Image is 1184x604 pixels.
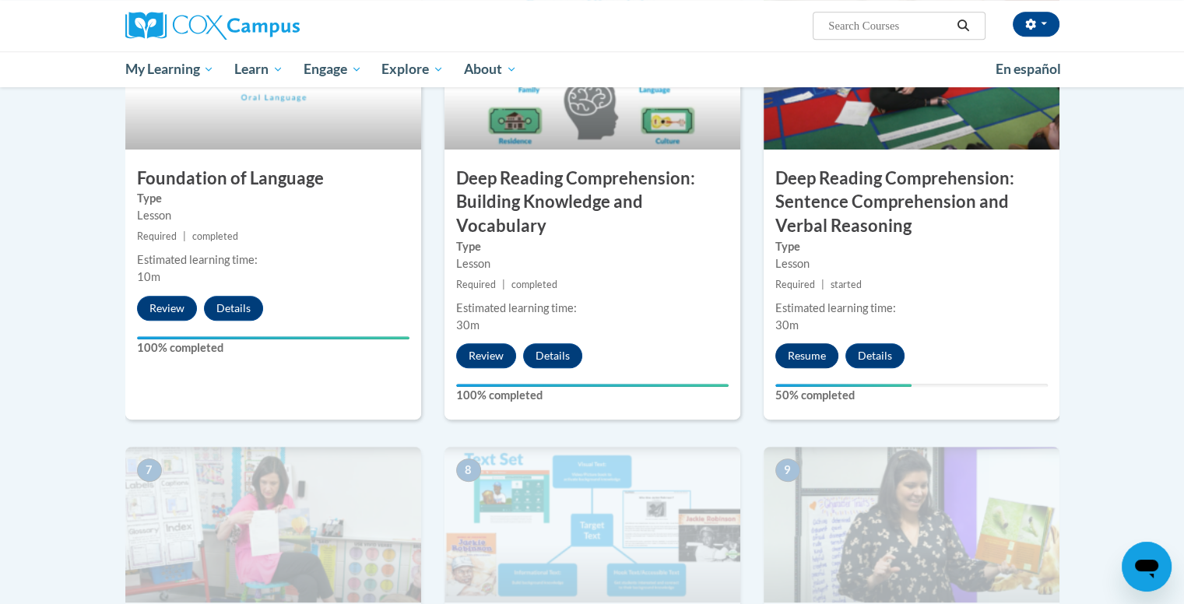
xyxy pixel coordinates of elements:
[115,51,225,87] a: My Learning
[845,343,905,368] button: Details
[456,387,729,404] label: 100% completed
[775,384,912,387] div: Your progress
[951,16,975,35] button: Search
[137,230,177,242] span: Required
[996,61,1061,77] span: En español
[764,447,1059,602] img: Course Image
[137,270,160,283] span: 10m
[502,279,505,290] span: |
[381,60,444,79] span: Explore
[985,53,1071,86] a: En español
[456,279,496,290] span: Required
[827,16,951,35] input: Search Courses
[125,60,214,79] span: My Learning
[511,279,557,290] span: completed
[464,60,517,79] span: About
[456,318,480,332] span: 30m
[125,12,300,40] img: Cox Campus
[1122,542,1172,592] iframe: Button to launch messaging window
[775,343,838,368] button: Resume
[831,279,862,290] span: started
[775,238,1048,255] label: Type
[137,458,162,482] span: 7
[125,12,421,40] a: Cox Campus
[523,343,582,368] button: Details
[234,60,283,79] span: Learn
[125,447,421,602] img: Course Image
[775,300,1048,317] div: Estimated learning time:
[444,167,740,238] h3: Deep Reading Comprehension: Building Knowledge and Vocabulary
[456,255,729,272] div: Lesson
[137,336,409,339] div: Your progress
[821,279,824,290] span: |
[137,339,409,356] label: 100% completed
[775,387,1048,404] label: 50% completed
[1013,12,1059,37] button: Account Settings
[456,458,481,482] span: 8
[137,296,197,321] button: Review
[775,279,815,290] span: Required
[775,458,800,482] span: 9
[137,207,409,224] div: Lesson
[192,230,238,242] span: completed
[102,51,1083,87] div: Main menu
[454,51,527,87] a: About
[775,255,1048,272] div: Lesson
[304,60,362,79] span: Engage
[293,51,372,87] a: Engage
[371,51,454,87] a: Explore
[456,300,729,317] div: Estimated learning time:
[444,447,740,602] img: Course Image
[183,230,186,242] span: |
[775,318,799,332] span: 30m
[764,167,1059,238] h3: Deep Reading Comprehension: Sentence Comprehension and Verbal Reasoning
[204,296,263,321] button: Details
[137,190,409,207] label: Type
[125,167,421,191] h3: Foundation of Language
[224,51,293,87] a: Learn
[137,251,409,269] div: Estimated learning time:
[456,238,729,255] label: Type
[456,384,729,387] div: Your progress
[456,343,516,368] button: Review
